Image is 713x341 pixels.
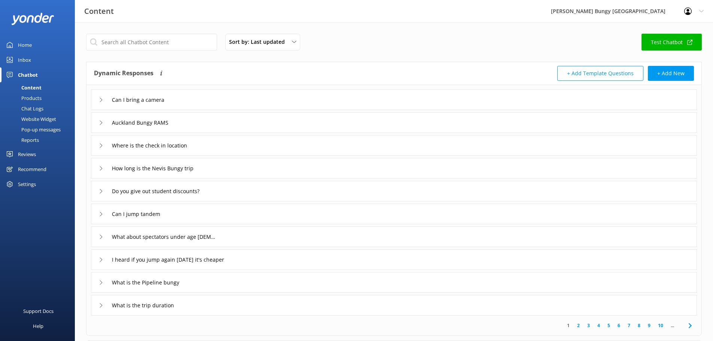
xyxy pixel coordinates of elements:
[644,322,654,329] a: 9
[583,322,594,329] a: 3
[4,124,75,135] a: Pop-up messages
[642,34,702,51] a: Test Chatbot
[557,66,643,81] button: + Add Template Questions
[229,38,289,46] span: Sort by: Last updated
[18,67,38,82] div: Chatbot
[4,82,75,93] a: Content
[4,103,43,114] div: Chat Logs
[634,322,644,329] a: 8
[563,322,573,329] a: 1
[86,34,217,51] input: Search all Chatbot Content
[4,114,56,124] div: Website Widget
[667,322,678,329] span: ...
[4,103,75,114] a: Chat Logs
[4,124,61,135] div: Pop-up messages
[604,322,614,329] a: 5
[4,93,42,103] div: Products
[4,135,39,145] div: Reports
[23,304,54,319] div: Support Docs
[18,147,36,162] div: Reviews
[4,93,75,103] a: Products
[4,82,42,93] div: Content
[33,319,43,334] div: Help
[18,52,31,67] div: Inbox
[594,322,604,329] a: 4
[18,37,32,52] div: Home
[11,13,54,25] img: yonder-white-logo.png
[18,177,36,192] div: Settings
[4,135,75,145] a: Reports
[654,322,667,329] a: 10
[624,322,634,329] a: 7
[573,322,583,329] a: 2
[84,5,114,17] h3: Content
[4,114,75,124] a: Website Widget
[18,162,46,177] div: Recommend
[94,66,153,81] h4: Dynamic Responses
[648,66,694,81] button: + Add New
[614,322,624,329] a: 6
